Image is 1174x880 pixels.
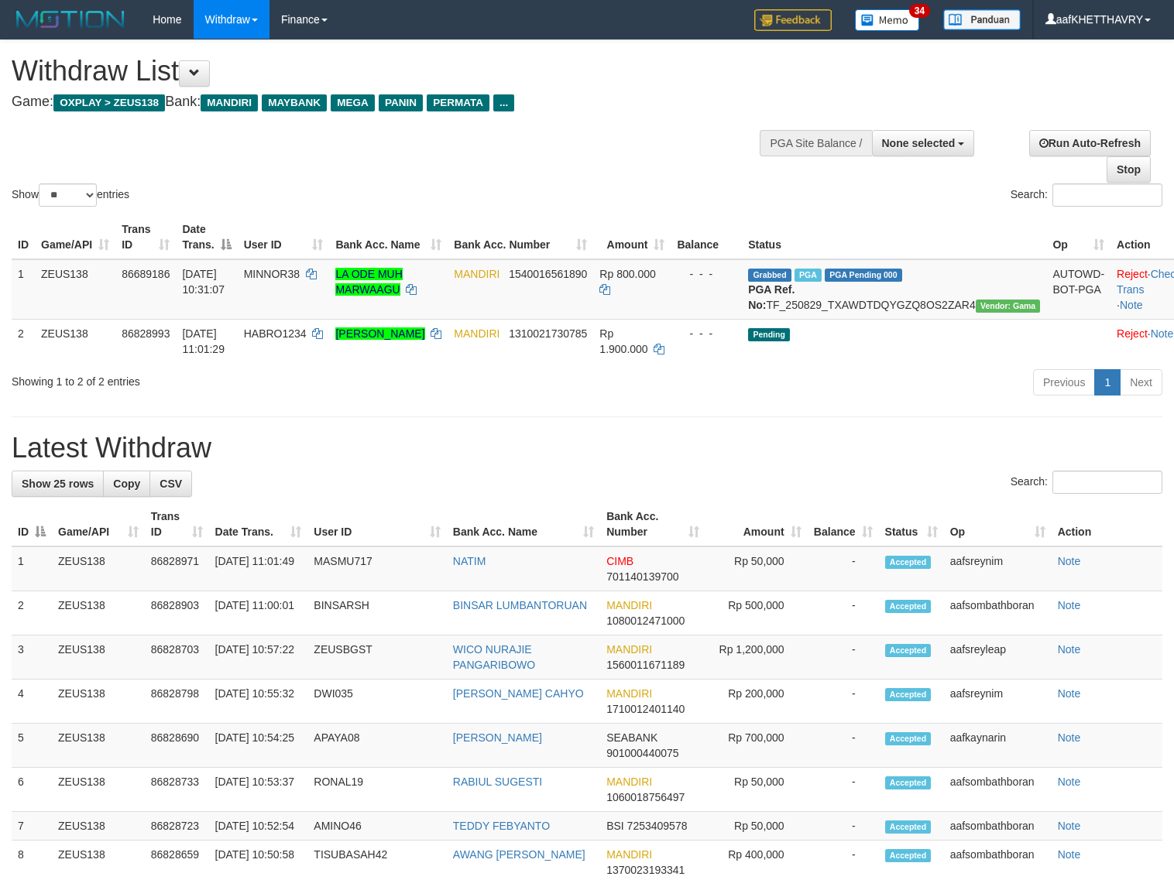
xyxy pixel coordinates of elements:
[808,812,879,841] td: -
[145,502,209,546] th: Trans ID: activate to sort column ascending
[307,502,446,546] th: User ID: activate to sort column ascending
[808,546,879,591] td: -
[52,546,145,591] td: ZEUS138
[12,56,767,87] h1: Withdraw List
[12,215,35,259] th: ID
[201,94,258,111] span: MANDIRI
[606,864,685,876] span: Copy 1370023193341 to clipboard
[1011,183,1162,207] label: Search:
[606,659,685,671] span: Copy 1560011671189 to clipboard
[671,215,742,259] th: Balance
[593,215,671,259] th: Amount: activate to sort column ascending
[262,94,327,111] span: MAYBANK
[1011,471,1162,494] label: Search:
[808,768,879,812] td: -
[1052,183,1162,207] input: Search:
[1120,299,1143,311] a: Note
[307,768,446,812] td: RONAL19
[1058,776,1081,788] a: Note
[209,768,308,812] td: [DATE] 10:53:37
[12,433,1162,464] h1: Latest Withdraw
[453,687,584,700] a: [PERSON_NAME] CAHYO
[742,259,1046,320] td: TF_250829_TXAWDTDQYGZQ8OS2ZAR4
[606,643,652,656] span: MANDIRI
[244,268,300,280] span: MINNOR38
[606,731,657,744] span: SEABANK
[53,94,165,111] span: OXPLAY > ZEUS138
[606,747,678,759] span: Copy 901000440075 to clipboard
[52,635,145,680] td: ZEUS138
[944,502,1052,546] th: Op: activate to sort column ascending
[307,591,446,635] td: BINSARSH
[12,94,767,110] h4: Game: Bank:
[1029,130,1151,156] a: Run Auto-Refresh
[12,502,52,546] th: ID: activate to sort column descending
[606,848,652,861] span: MANDIRI
[35,319,115,363] td: ZEUS138
[606,791,685,803] span: Copy 1060018756497 to clipboard
[808,635,879,680] td: -
[748,283,795,311] b: PGA Ref. No:
[35,259,115,320] td: ZEUS138
[748,269,791,282] span: Grabbed
[606,687,652,700] span: MANDIRI
[52,812,145,841] td: ZEUS138
[600,502,705,546] th: Bank Acc. Number: activate to sort column ascending
[176,215,237,259] th: Date Trans.: activate to sort column descending
[52,724,145,768] td: ZEUS138
[209,635,308,680] td: [DATE] 10:57:22
[882,137,956,149] span: None selected
[12,259,35,320] td: 1
[209,812,308,841] td: [DATE] 10:52:54
[115,215,176,259] th: Trans ID: activate to sort column ascending
[1120,369,1162,395] a: Next
[885,849,932,862] span: Accepted
[705,502,808,546] th: Amount: activate to sort column ascending
[307,724,446,768] td: APAYA08
[943,9,1021,30] img: panduan.png
[825,269,902,282] span: PGA Pending
[885,688,932,701] span: Accepted
[145,591,209,635] td: 86828903
[1058,643,1081,656] a: Note
[52,591,145,635] td: ZEUS138
[39,183,97,207] select: Showentries
[705,680,808,724] td: Rp 200,000
[754,9,832,31] img: Feedback.jpg
[879,502,944,546] th: Status: activate to sort column ascending
[944,546,1052,591] td: aafsreynim
[795,269,822,282] span: Marked by aafkaynarin
[12,8,129,31] img: MOTION_logo.png
[1117,268,1148,280] a: Reject
[885,600,932,613] span: Accepted
[145,635,209,680] td: 86828703
[145,546,209,591] td: 86828971
[1094,369,1121,395] a: 1
[1046,259,1110,320] td: AUTOWD-BOT-PGA
[705,724,808,768] td: Rp 700,000
[606,615,685,627] span: Copy 1080012471000 to clipboard
[448,215,593,259] th: Bank Acc. Number: activate to sort column ascending
[453,599,587,611] a: BINSAR LUMBANTORUAN
[238,215,330,259] th: User ID: activate to sort column ascending
[606,570,678,583] span: Copy 701140139700 to clipboard
[453,643,535,671] a: WICO NURAJIE PANGARIBOWO
[677,266,736,282] div: - - -
[453,776,542,788] a: RABIUL SUGESTI
[760,130,871,156] div: PGA Site Balance /
[209,591,308,635] td: [DATE] 11:00:01
[307,546,446,591] td: MASMU717
[1052,471,1162,494] input: Search:
[427,94,489,111] span: PERMATA
[209,546,308,591] td: [DATE] 11:01:49
[1058,820,1081,832] a: Note
[855,9,920,31] img: Button%20Memo.svg
[599,268,655,280] span: Rp 800.000
[705,591,808,635] td: Rp 500,000
[447,502,600,546] th: Bank Acc. Name: activate to sort column ascending
[748,328,790,341] span: Pending
[160,478,182,490] span: CSV
[909,4,930,18] span: 34
[1058,848,1081,861] a: Note
[808,502,879,546] th: Balance: activate to sort column ascending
